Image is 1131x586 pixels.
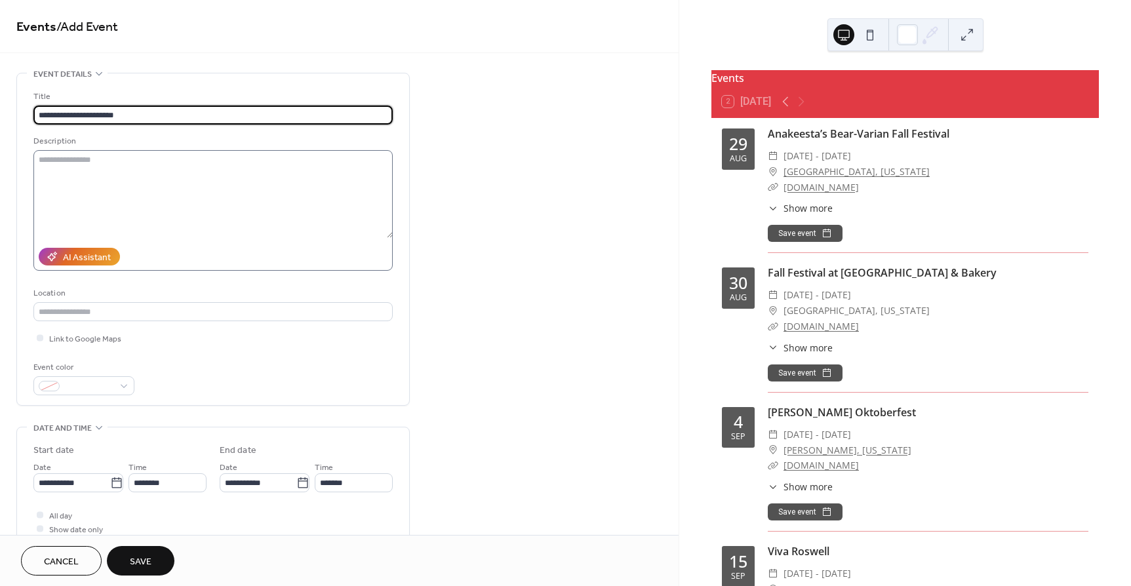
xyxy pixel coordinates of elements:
div: ​ [768,427,778,442]
a: Fall Festival at [GEOGRAPHIC_DATA] & Bakery [768,265,997,280]
div: 29 [729,136,747,152]
a: [DOMAIN_NAME] [784,181,859,193]
div: 15 [729,553,747,570]
div: AI Assistant [63,251,111,265]
div: End date [220,444,256,458]
span: Show date only [49,523,103,537]
div: Description [33,134,390,148]
span: Show more [784,201,833,215]
div: ​ [768,287,778,303]
div: ​ [768,341,778,355]
div: ​ [768,180,778,195]
div: Aug [730,294,747,302]
div: Sep [731,433,745,441]
div: ​ [768,480,778,494]
span: [DATE] - [DATE] [784,148,851,164]
span: Show more [784,341,833,355]
button: Cancel [21,546,102,576]
div: Location [33,286,390,300]
a: [DOMAIN_NAME] [784,459,859,471]
div: ​ [768,148,778,164]
div: ​ [768,458,778,473]
div: ​ [768,442,778,458]
span: Link to Google Maps [49,332,121,346]
span: Date [33,461,51,475]
button: AI Assistant [39,248,120,265]
span: Time [129,461,147,475]
span: Time [315,461,333,475]
div: ​ [768,566,778,581]
a: [GEOGRAPHIC_DATA], [US_STATE] [784,164,930,180]
a: Viva Roswell [768,544,829,558]
div: Events [711,70,1099,86]
span: Save [130,555,151,569]
div: Title [33,90,390,104]
span: [DATE] - [DATE] [784,287,851,303]
button: Save event [768,225,843,242]
a: [PERSON_NAME] Oktoberfest [768,405,916,420]
div: Sep [731,572,745,581]
a: [PERSON_NAME], [US_STATE] [784,442,911,458]
div: 30 [729,275,747,291]
div: Aug [730,155,747,163]
span: [GEOGRAPHIC_DATA], [US_STATE] [784,303,930,319]
span: Date and time [33,421,92,435]
button: ​Show more [768,341,833,355]
a: Events [16,14,56,40]
div: ​ [768,319,778,334]
span: Date [220,461,237,475]
div: ​ [768,303,778,319]
div: ​ [768,164,778,180]
span: Cancel [44,555,79,569]
span: [DATE] - [DATE] [784,427,851,442]
div: Start date [33,444,74,458]
span: All day [49,509,72,523]
button: Save [107,546,174,576]
button: Save event [768,364,843,381]
div: 4 [734,414,743,430]
div: ​ [768,201,778,215]
a: [DOMAIN_NAME] [784,320,859,332]
span: Show more [784,480,833,494]
a: Anakeesta’s Bear-Varian Fall Festival [768,127,949,141]
button: ​Show more [768,201,833,215]
button: ​Show more [768,480,833,494]
div: Event color [33,361,132,374]
span: Event details [33,68,92,81]
span: [DATE] - [DATE] [784,566,851,581]
button: Save event [768,503,843,520]
span: / Add Event [56,14,118,40]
